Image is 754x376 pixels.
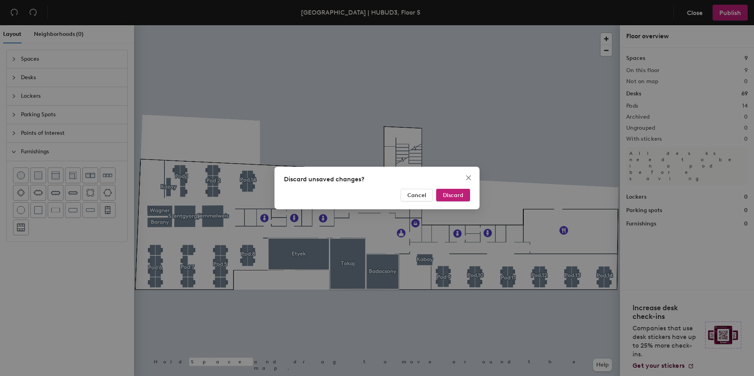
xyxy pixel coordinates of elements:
span: Cancel [407,192,426,199]
button: Discard [436,189,470,201]
span: Discard [443,192,463,199]
span: Close [462,175,475,181]
div: Discard unsaved changes? [284,175,470,184]
span: close [465,175,472,181]
button: Cancel [401,189,433,201]
button: Close [462,171,475,184]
